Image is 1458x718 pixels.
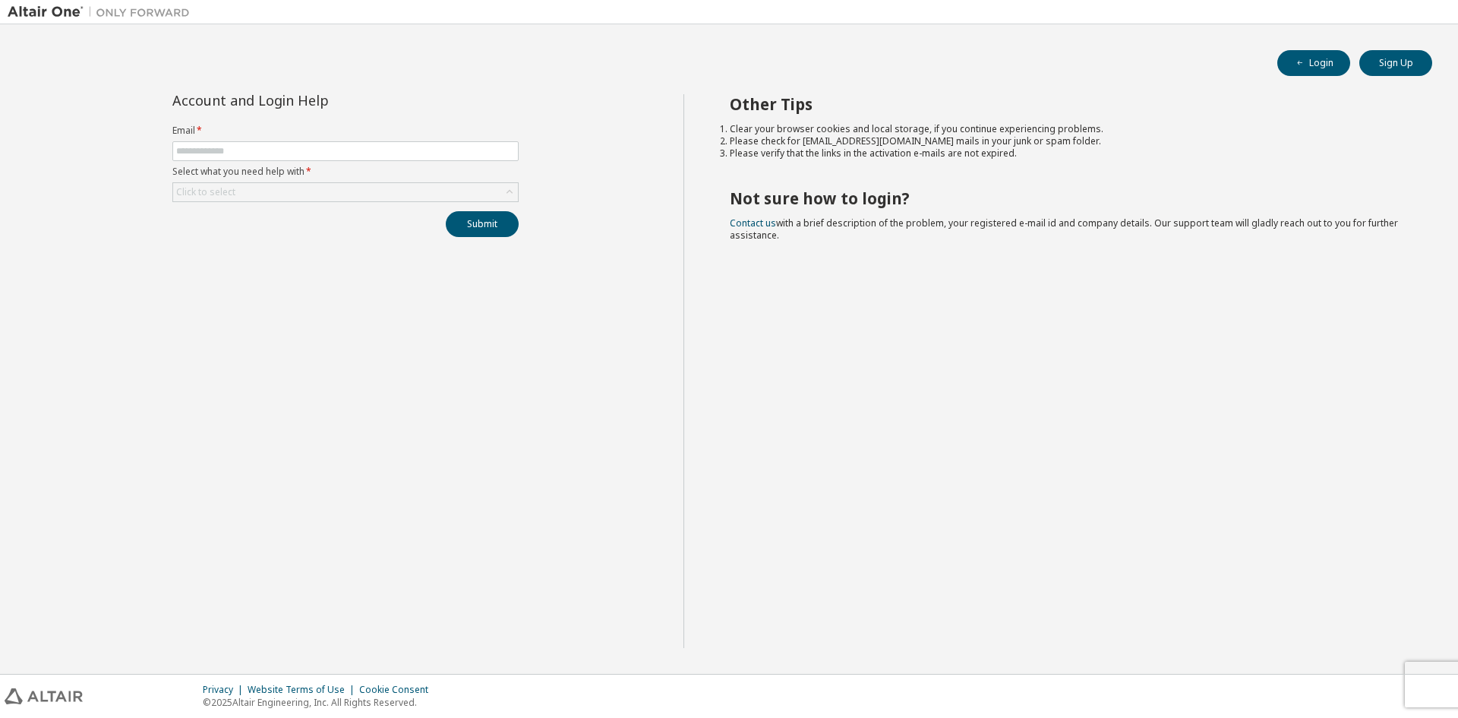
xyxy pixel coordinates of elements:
label: Select what you need help with [172,166,519,178]
li: Please check for [EMAIL_ADDRESS][DOMAIN_NAME] mails in your junk or spam folder. [730,135,1406,147]
img: Altair One [8,5,197,20]
div: Click to select [176,186,235,198]
h2: Not sure how to login? [730,188,1406,208]
div: Website Terms of Use [248,684,359,696]
div: Click to select [173,183,518,201]
div: Privacy [203,684,248,696]
a: Contact us [730,217,776,229]
p: © 2025 Altair Engineering, Inc. All Rights Reserved. [203,696,437,709]
span: with a brief description of the problem, your registered e-mail id and company details. Our suppo... [730,217,1398,242]
h2: Other Tips [730,94,1406,114]
li: Please verify that the links in the activation e-mails are not expired. [730,147,1406,160]
div: Cookie Consent [359,684,437,696]
button: Login [1277,50,1350,76]
li: Clear your browser cookies and local storage, if you continue experiencing problems. [730,123,1406,135]
label: Email [172,125,519,137]
div: Account and Login Help [172,94,450,106]
button: Sign Up [1359,50,1432,76]
img: altair_logo.svg [5,688,83,704]
button: Submit [446,211,519,237]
